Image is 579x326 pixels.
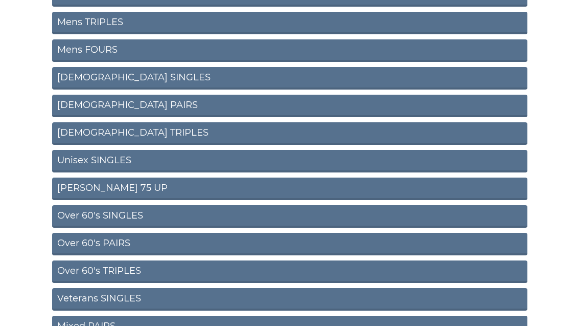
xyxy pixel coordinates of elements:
a: [DEMOGRAPHIC_DATA] PAIRS [52,95,527,118]
a: Mens FOURS [52,40,527,62]
a: Mens TRIPLES [52,12,527,35]
a: Veterans SINGLES [52,289,527,311]
a: Over 60's TRIPLES [52,261,527,284]
a: Unisex SINGLES [52,150,527,173]
a: [DEMOGRAPHIC_DATA] TRIPLES [52,123,527,145]
a: [DEMOGRAPHIC_DATA] SINGLES [52,68,527,90]
a: Over 60's SINGLES [52,206,527,228]
a: [PERSON_NAME] 75 UP [52,178,527,201]
a: Over 60's PAIRS [52,233,527,256]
